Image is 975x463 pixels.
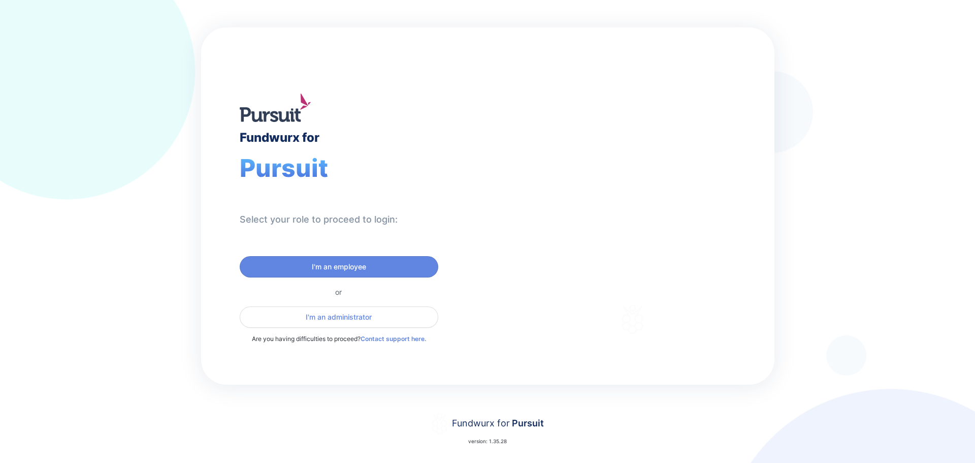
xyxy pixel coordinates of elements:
[240,256,438,277] button: I'm an employee
[452,416,544,430] div: Fundwurx for
[240,94,311,122] img: logo.jpg
[240,288,438,296] div: or
[240,306,438,328] button: I'm an administrator
[545,162,625,172] div: Welcome to
[240,334,438,344] p: Are you having difficulties to proceed?
[240,130,319,145] div: Fundwurx for
[545,176,662,200] div: Fundwurx
[240,153,328,183] span: Pursuit
[510,418,544,428] span: Pursuit
[468,437,507,445] p: version: 1.35.28
[545,221,720,250] div: Thank you for choosing Fundwurx as your partner in driving positive social impact!
[306,312,372,322] span: I'm an administrator
[240,213,398,226] div: Select your role to proceed to login:
[361,335,426,343] a: Contact support here.
[312,262,366,272] span: I'm an employee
